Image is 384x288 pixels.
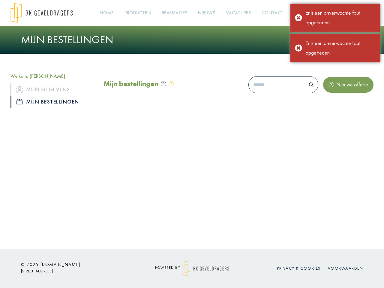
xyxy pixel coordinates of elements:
span: Nieuwe offerte [334,81,368,88]
h5: Welkom, [PERSON_NAME] [10,73,94,79]
a: Home [98,6,116,20]
a: iconMijn bestellingen [10,96,94,108]
a: Realisaties [159,6,190,20]
img: icon [16,86,23,93]
a: Producten [122,6,153,20]
div: Er is een onverwachte fout opgetreden. [305,8,376,28]
a: Contact [259,6,286,20]
a: Vacatures [223,6,253,20]
div: Er is een onverwachte fout opgetreden. [305,38,376,58]
button: Nieuwe offerte [323,77,373,92]
img: logo [10,3,73,23]
a: Privacy & cookies [277,265,321,271]
h1: Mijn bestellingen [21,33,363,46]
img: icon [16,99,22,104]
a: Nieuws [196,6,217,20]
h6: © 2025 [DOMAIN_NAME] [21,262,129,267]
a: Voorwaarden [328,265,363,271]
p: [STREET_ADDRESS] [21,267,129,275]
h2: Mijn bestellingen [103,79,158,88]
div: powered by [138,261,246,276]
img: logo [182,261,229,276]
img: search.svg [309,82,313,87]
a: iconMijn gegevens [10,83,94,95]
